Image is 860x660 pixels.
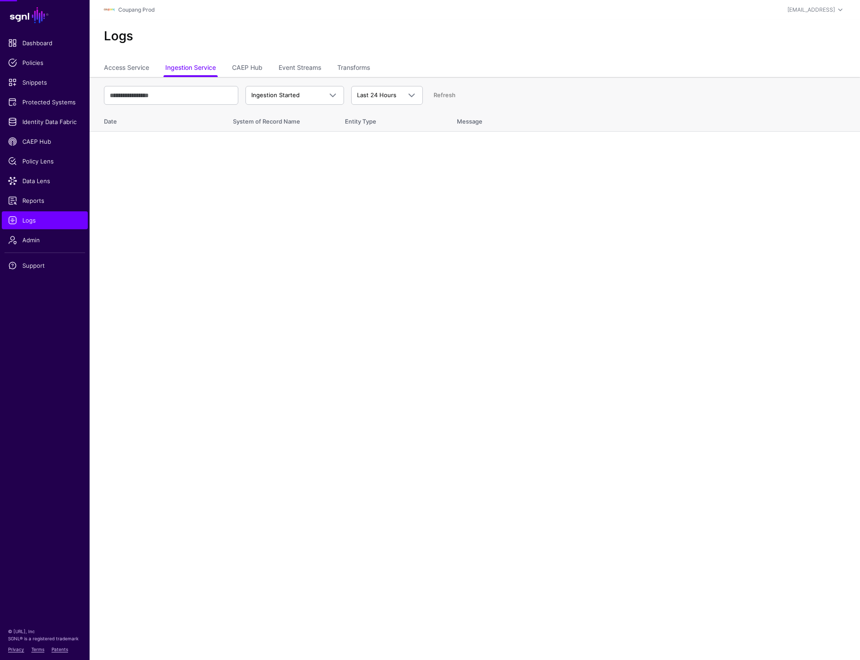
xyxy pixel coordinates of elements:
span: Admin [8,236,82,244]
a: Policy Lens [2,152,88,170]
span: Protected Systems [8,98,82,107]
span: Policies [8,58,82,67]
a: Dashboard [2,34,88,52]
span: Reports [8,196,82,205]
span: Support [8,261,82,270]
a: Identity Data Fabric [2,113,88,131]
span: Identity Data Fabric [8,117,82,126]
span: Snippets [8,78,82,87]
p: SGNL® is a registered trademark [8,635,82,642]
span: Dashboard [8,39,82,47]
a: Reports [2,192,88,210]
a: Policies [2,54,88,72]
a: Terms [31,647,44,652]
p: © [URL], Inc [8,628,82,635]
a: Logs [2,211,88,229]
a: Snippets [2,73,88,91]
a: Protected Systems [2,93,88,111]
span: Logs [8,216,82,225]
a: Privacy [8,647,24,652]
a: Patents [52,647,68,652]
a: CAEP Hub [2,133,88,150]
a: Data Lens [2,172,88,190]
span: Policy Lens [8,157,82,166]
span: CAEP Hub [8,137,82,146]
a: Admin [2,231,88,249]
a: SGNL [5,5,84,25]
span: Data Lens [8,176,82,185]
